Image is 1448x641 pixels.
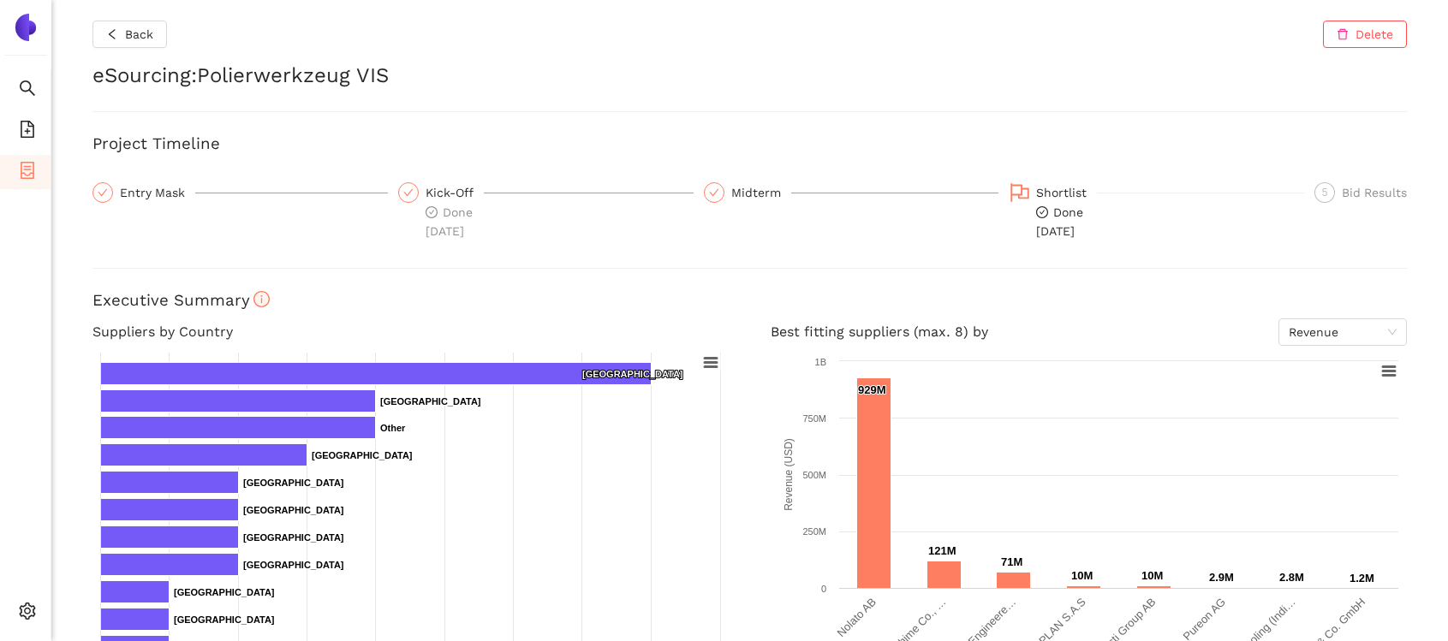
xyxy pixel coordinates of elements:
[19,596,36,631] span: setting
[1356,25,1393,44] span: Delete
[243,478,344,488] text: [GEOGRAPHIC_DATA]
[106,28,118,42] span: left
[1350,572,1374,585] text: 1.2M
[802,470,826,480] text: 500M
[426,206,438,218] span: check-circle
[19,156,36,190] span: container
[1036,205,1083,238] span: Done [DATE]
[92,21,167,48] button: leftBack
[403,187,414,198] span: check
[253,291,270,307] span: info-circle
[243,505,344,515] text: [GEOGRAPHIC_DATA]
[92,289,1407,312] h3: Executive Summary
[19,74,36,108] span: search
[1279,571,1304,584] text: 2.8M
[834,596,878,639] text: Nolato AB
[802,526,826,537] text: 250M
[771,318,1408,346] h4: Best fitting suppliers (max. 8) by
[12,14,39,41] img: Logo
[1036,206,1048,218] span: check-circle
[125,25,153,44] span: Back
[1342,186,1407,199] span: Bid Results
[1001,555,1022,568] text: 71M
[802,413,826,424] text: 750M
[92,318,730,346] h4: Suppliers by Country
[174,614,275,625] text: [GEOGRAPHIC_DATA]
[782,438,794,511] text: Revenue (USD)
[1289,319,1397,345] span: Revenue
[174,587,275,597] text: [GEOGRAPHIC_DATA]
[1010,182,1030,203] span: flag
[582,369,683,379] text: [GEOGRAPHIC_DATA]
[1322,187,1328,199] span: 5
[1323,21,1407,48] button: deleteDelete
[858,383,886,396] text: 929M
[1209,571,1234,584] text: 2.9M
[928,544,956,557] text: 121M
[814,357,825,367] text: 1B
[1071,569,1093,582] text: 10M
[380,396,481,407] text: [GEOGRAPHIC_DATA]
[731,182,791,203] div: Midterm
[426,182,484,203] div: Kick-Off
[120,182,195,203] div: Entry Mask
[92,182,388,203] div: Entry Mask
[98,187,108,198] span: check
[243,560,344,570] text: [GEOGRAPHIC_DATA]
[1337,28,1349,42] span: delete
[380,423,406,433] text: Other
[19,115,36,149] span: file-add
[92,133,1407,155] h3: Project Timeline
[1009,182,1304,240] div: Shortlistcheck-circleDone[DATE]
[820,584,825,594] text: 0
[1036,182,1097,203] div: Shortlist
[709,187,719,198] span: check
[426,205,473,238] span: Done [DATE]
[312,450,413,460] text: [GEOGRAPHIC_DATA]
[92,62,1407,91] h2: eSourcing : Polierwerkzeug VIS
[243,532,344,543] text: [GEOGRAPHIC_DATA]
[1141,569,1163,582] text: 10M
